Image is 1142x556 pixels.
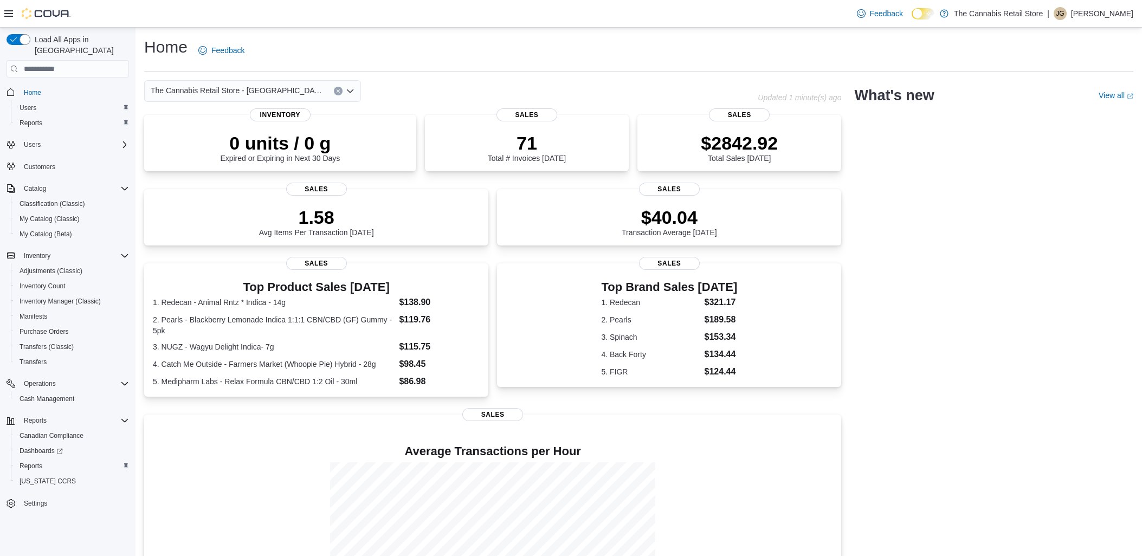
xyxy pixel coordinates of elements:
button: Clear input [334,87,343,95]
nav: Complex example [7,80,129,539]
span: Sales [286,257,347,270]
a: Dashboards [15,444,67,457]
span: Transfers (Classic) [15,340,129,353]
button: Reports [2,413,133,428]
dt: 1. Redecan - Animal Rntz * Indica - 14g [153,297,395,308]
span: Feedback [211,45,244,56]
span: Cash Management [15,392,129,405]
span: Adjustments (Classic) [20,267,82,275]
span: Customers [24,163,55,171]
span: Classification (Classic) [15,197,129,210]
span: Users [24,140,41,149]
button: Catalog [2,181,133,196]
span: Canadian Compliance [20,431,83,440]
a: View allExternal link [1099,91,1133,100]
a: Purchase Orders [15,325,73,338]
button: Canadian Compliance [11,428,133,443]
span: Manifests [15,310,129,323]
span: My Catalog (Classic) [20,215,80,223]
span: Inventory [20,249,129,262]
a: Feedback [853,3,907,24]
span: Sales [496,108,557,121]
button: Reports [20,414,51,427]
span: Feedback [870,8,903,19]
dd: $124.44 [705,365,738,378]
span: Settings [20,496,129,510]
a: Customers [20,160,60,173]
span: Reports [20,119,42,127]
span: Dashboards [15,444,129,457]
p: [PERSON_NAME] [1071,7,1133,20]
a: Reports [15,117,47,130]
dt: 4. Catch Me Outside - Farmers Market (Whoopie Pie) Hybrid - 28g [153,359,395,370]
button: Purchase Orders [11,324,133,339]
a: Reports [15,460,47,473]
button: Adjustments (Classic) [11,263,133,279]
span: Home [20,85,129,99]
a: Transfers [15,355,51,368]
span: Inventory [250,108,311,121]
a: Inventory Count [15,280,70,293]
p: $40.04 [622,206,717,228]
span: Sales [709,108,770,121]
span: Inventory [24,251,50,260]
span: Inventory Manager (Classic) [20,297,101,306]
a: Settings [20,497,51,510]
dt: 4. Back Forty [601,349,700,360]
span: Load All Apps in [GEOGRAPHIC_DATA] [30,34,129,56]
button: Transfers [11,354,133,370]
dd: $86.98 [399,375,480,388]
button: Open list of options [346,87,354,95]
span: Reports [15,117,129,130]
button: Operations [2,376,133,391]
dd: $138.90 [399,296,480,309]
button: Manifests [11,309,133,324]
button: Reports [11,458,133,474]
span: Customers [20,160,129,173]
a: Dashboards [11,443,133,458]
span: Reports [20,462,42,470]
a: [US_STATE] CCRS [15,475,80,488]
span: Reports [20,414,129,427]
span: Sales [639,257,700,270]
span: My Catalog (Beta) [15,228,129,241]
button: Home [2,84,133,100]
h2: What's new [854,87,934,104]
dd: $115.75 [399,340,480,353]
span: Classification (Classic) [20,199,85,208]
span: Manifests [20,312,47,321]
a: Home [20,86,46,99]
span: Operations [24,379,56,388]
button: Inventory [20,249,55,262]
span: Sales [462,408,523,421]
dt: 3. NUGZ - Wagyu Delight Indica- 7g [153,341,395,352]
h3: Top Brand Sales [DATE] [601,281,737,294]
button: Customers [2,159,133,174]
p: 0 units / 0 g [220,132,340,154]
dd: $98.45 [399,358,480,371]
a: Cash Management [15,392,79,405]
span: Washington CCRS [15,475,129,488]
span: Canadian Compliance [15,429,129,442]
span: Adjustments (Classic) [15,264,129,277]
dd: $119.76 [399,313,480,326]
span: Settings [24,499,47,508]
p: Updated 1 minute(s) ago [758,93,841,102]
div: Jessica Gerstman [1054,7,1067,20]
button: My Catalog (Beta) [11,227,133,242]
input: Dark Mode [912,8,934,20]
span: Users [20,104,36,112]
dt: 3. Spinach [601,332,700,342]
dd: $321.17 [705,296,738,309]
img: Cova [22,8,70,19]
span: JG [1056,7,1064,20]
span: Users [20,138,129,151]
button: Cash Management [11,391,133,406]
span: Dashboards [20,447,63,455]
span: Inventory Count [20,282,66,290]
a: Inventory Manager (Classic) [15,295,105,308]
span: Operations [20,377,129,390]
a: My Catalog (Classic) [15,212,84,225]
span: My Catalog (Classic) [15,212,129,225]
div: Total Sales [DATE] [701,132,778,163]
